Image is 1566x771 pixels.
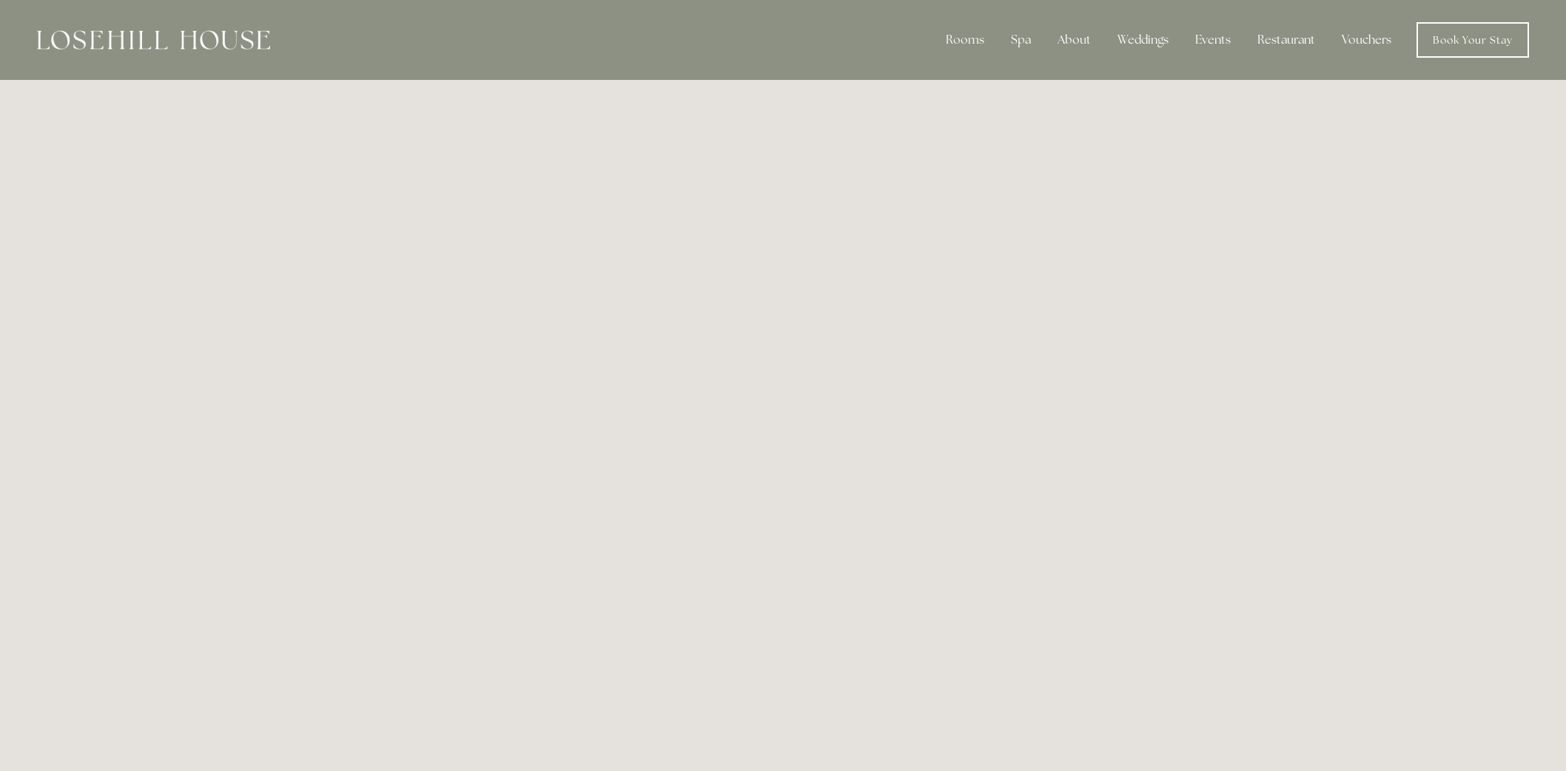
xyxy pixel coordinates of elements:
[1046,25,1103,55] div: About
[999,25,1043,55] div: Spa
[1183,25,1243,55] div: Events
[1246,25,1327,55] div: Restaurant
[934,25,996,55] div: Rooms
[1330,25,1403,55] a: Vouchers
[37,30,270,50] img: Losehill House
[1417,22,1529,58] a: Book Your Stay
[1106,25,1180,55] div: Weddings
